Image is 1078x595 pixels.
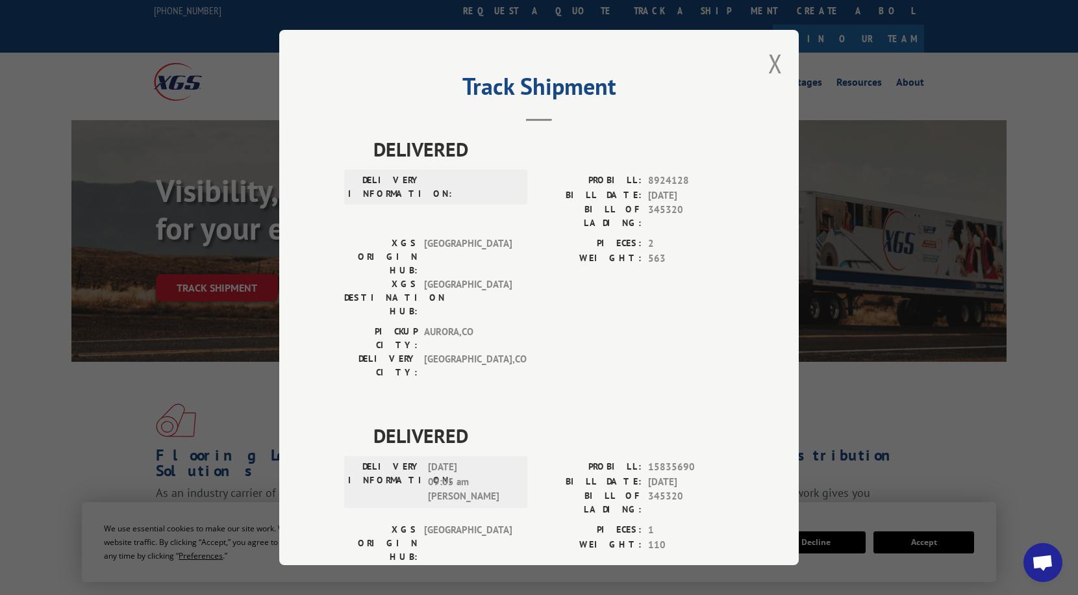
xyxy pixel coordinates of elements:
[344,236,418,277] label: XGS ORIGIN HUB:
[539,188,642,203] label: BILL DATE:
[768,46,783,81] button: Close modal
[648,474,734,489] span: [DATE]
[648,460,734,475] span: 15835690
[348,460,421,504] label: DELIVERY INFORMATION:
[428,460,516,504] span: [DATE] 09:05 am [PERSON_NAME]
[539,203,642,230] label: BILL OF LADING:
[539,173,642,188] label: PROBILL:
[648,173,734,188] span: 8924128
[539,474,642,489] label: BILL DATE:
[373,421,734,450] span: DELIVERED
[344,277,418,318] label: XGS DESTINATION HUB:
[348,173,421,201] label: DELIVERY INFORMATION:
[1023,543,1062,582] div: Open chat
[424,277,512,318] span: [GEOGRAPHIC_DATA]
[648,537,734,552] span: 110
[424,325,512,352] span: AURORA , CO
[344,523,418,564] label: XGS ORIGIN HUB:
[424,523,512,564] span: [GEOGRAPHIC_DATA]
[648,489,734,516] span: 345320
[344,325,418,352] label: PICKUP CITY:
[424,236,512,277] span: [GEOGRAPHIC_DATA]
[344,77,734,102] h2: Track Shipment
[373,134,734,164] span: DELIVERED
[539,251,642,266] label: WEIGHT:
[648,236,734,251] span: 2
[648,203,734,230] span: 345320
[648,188,734,203] span: [DATE]
[539,489,642,516] label: BILL OF LADING:
[539,236,642,251] label: PIECES:
[539,523,642,538] label: PIECES:
[424,352,512,379] span: [GEOGRAPHIC_DATA] , CO
[648,251,734,266] span: 563
[648,523,734,538] span: 1
[539,460,642,475] label: PROBILL:
[344,352,418,379] label: DELIVERY CITY:
[539,537,642,552] label: WEIGHT:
